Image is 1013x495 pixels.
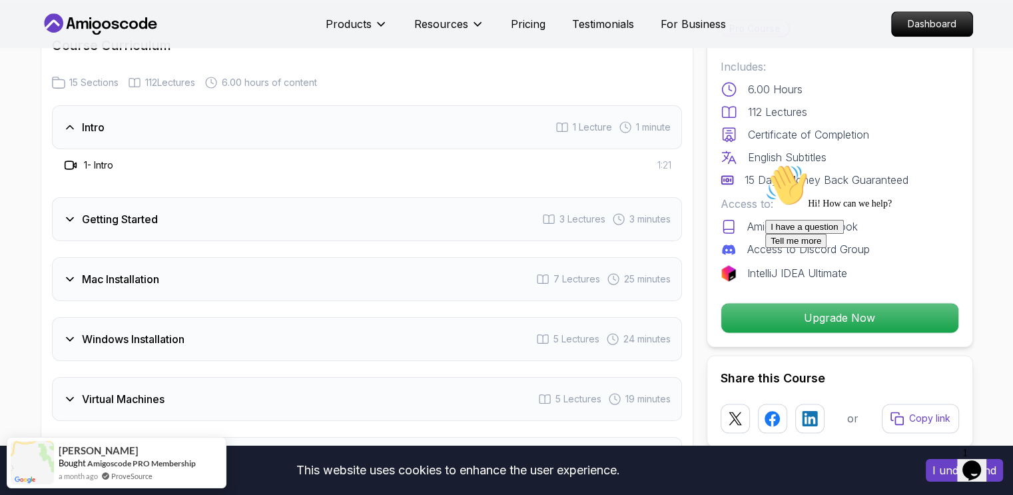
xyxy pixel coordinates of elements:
span: 24 minutes [623,332,671,346]
p: Resources [414,16,468,32]
span: 5 Lectures [555,392,601,406]
span: 1:21 [657,159,671,172]
img: :wave: [5,5,48,48]
span: 3 Lectures [559,213,605,226]
button: Products [326,16,388,43]
h3: Intro [82,119,105,135]
p: 112 Lectures [748,104,807,120]
button: Virtual Machines5 Lectures 19 minutes [52,377,682,421]
button: Resources [414,16,484,43]
div: This website uses cookies to enhance the user experience. [10,456,906,485]
p: IntelliJ IDEA Ultimate [747,265,847,281]
span: 19 minutes [625,392,671,406]
h3: Mac Installation [82,271,159,287]
p: English Subtitles [748,149,827,165]
span: 6.00 hours of content [222,76,317,89]
button: Upgrade Now [721,302,959,333]
p: Access to Discord Group [747,241,870,257]
p: Dashboard [892,12,972,36]
h3: Getting Started [82,211,158,227]
div: 👋Hi! How can we help?I have a questionTell me more [5,5,245,89]
a: ProveSource [111,470,153,482]
button: Getting Started3 Lectures 3 minutes [52,197,682,241]
img: jetbrains logo [721,265,737,281]
p: Includes: [721,59,959,75]
button: Intro1 Lecture 1 minute [52,105,682,149]
span: Hi! How can we help? [5,40,132,50]
span: 3 minutes [629,213,671,226]
button: Mac Installation7 Lectures 25 minutes [52,257,682,301]
p: AmigosCode Textbook [747,219,858,235]
button: Tell me more [5,75,67,89]
iframe: chat widget [957,442,1000,482]
span: [PERSON_NAME] [59,445,139,456]
span: 1 minute [636,121,671,134]
a: For Business [661,16,726,32]
button: Windows Installation5 Lectures 24 minutes [52,317,682,361]
p: Certificate of Completion [748,127,869,143]
iframe: chat widget [760,159,1000,435]
span: a month ago [59,470,98,482]
h3: Windows Installation [82,331,184,347]
h2: Share this Course [721,369,959,388]
p: 15 Days Money Back Guaranteed [745,172,908,188]
span: 1 Lecture [573,121,612,134]
span: 15 Sections [69,76,119,89]
p: 6.00 Hours [748,81,803,97]
h3: 1 - Intro [84,159,113,172]
h3: Virtual Machines [82,391,165,407]
a: Pricing [511,16,545,32]
span: 25 minutes [624,272,671,286]
button: Github Codespaces6 Lectures 22 minutes [52,437,682,481]
span: 112 Lectures [145,76,195,89]
a: Amigoscode PRO Membership [87,458,196,468]
button: Accept cookies [926,459,1003,482]
p: Products [326,16,372,32]
a: Testimonials [572,16,634,32]
span: 5 Lectures [553,332,599,346]
a: Dashboard [891,11,973,37]
p: Access to: [721,196,959,212]
button: I have a question [5,61,84,75]
p: Upgrade Now [721,303,958,332]
img: provesource social proof notification image [11,441,54,484]
span: Bought [59,458,86,468]
span: 7 Lectures [553,272,600,286]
